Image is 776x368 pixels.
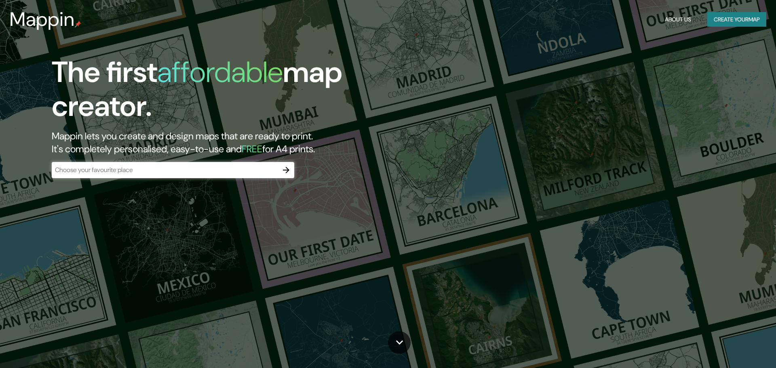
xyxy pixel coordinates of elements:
button: About Us [662,12,694,27]
h2: Mappin lets you create and design maps that are ready to print. It's completely personalised, eas... [52,130,440,156]
h3: Mappin [10,8,75,31]
h5: FREE [242,143,262,155]
iframe: Help widget launcher [704,336,767,359]
button: Create yourmap [707,12,766,27]
img: mappin-pin [75,21,81,27]
h1: affordable [157,53,283,91]
h1: The first map creator. [52,55,440,130]
input: Choose your favourite place [52,165,278,175]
